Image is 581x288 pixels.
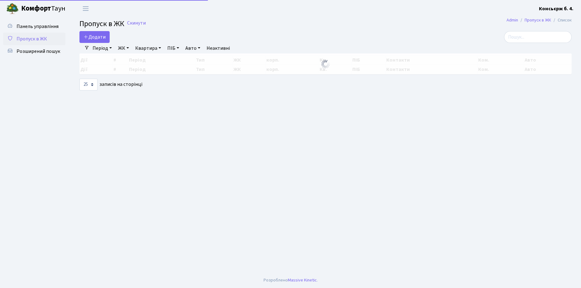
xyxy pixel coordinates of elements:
a: Розширений пошук [3,45,65,58]
a: Пропуск в ЖК [525,17,551,23]
img: logo.png [6,2,19,15]
a: Massive Kinetic [288,277,317,283]
a: Квартира [133,43,164,53]
nav: breadcrumb [497,14,581,27]
span: Пропуск в ЖК [79,18,124,29]
label: записів на сторінці [79,79,142,91]
select: записів на сторінці [79,79,98,91]
a: Неактивні [204,43,232,53]
input: Пошук... [504,31,572,43]
span: Панель управління [17,23,59,30]
a: Додати [79,31,110,43]
a: Пропуск в ЖК [3,33,65,45]
span: Додати [83,34,106,40]
button: Переключити навігацію [78,3,93,14]
span: Пропуск в ЖК [17,35,47,42]
a: Панель управління [3,20,65,33]
span: Розширений пошук [17,48,60,55]
b: Комфорт [21,3,51,13]
img: Обробка... [321,59,331,69]
a: ПІБ [165,43,182,53]
li: Список [551,17,572,24]
a: Скинути [127,20,146,26]
a: Admin [507,17,518,23]
span: Таун [21,3,65,14]
a: Період [90,43,114,53]
a: ЖК [116,43,131,53]
a: Консьєрж б. 4. [539,5,574,12]
div: Розроблено . [264,277,318,284]
a: Авто [183,43,203,53]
